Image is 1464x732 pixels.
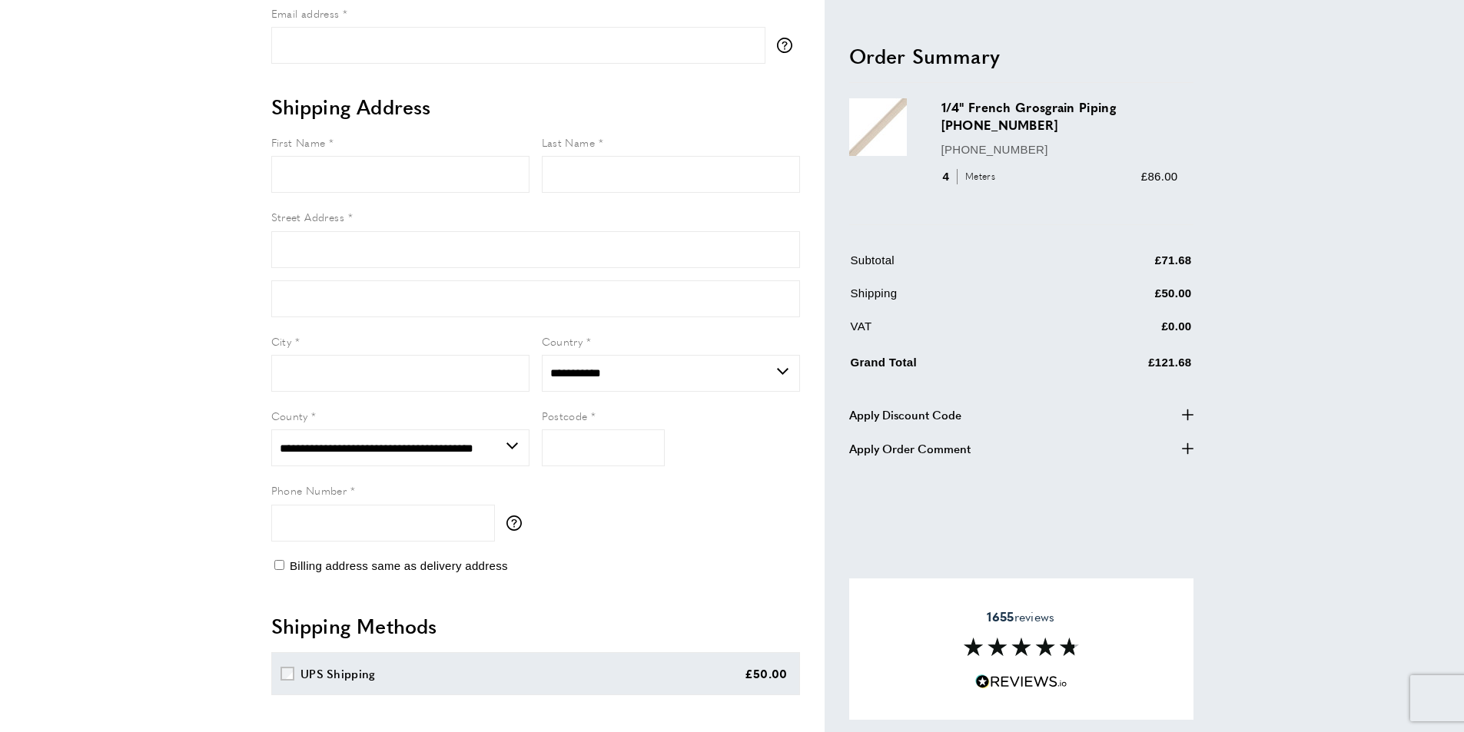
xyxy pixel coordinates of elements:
[271,482,347,498] span: Phone Number
[849,439,971,457] span: Apply Order Comment
[964,638,1079,656] img: Reviews section
[542,333,583,349] span: Country
[849,405,961,423] span: Apply Discount Code
[1057,349,1192,383] td: £121.68
[987,608,1014,625] strong: 1655
[849,41,1193,69] h2: Order Summary
[1057,250,1192,280] td: £71.68
[941,98,1178,134] h3: 1/4" French Grosgrain Piping [PHONE_NUMBER]
[271,209,345,224] span: Street Address
[271,612,800,640] h2: Shipping Methods
[851,283,1057,313] td: Shipping
[987,609,1054,624] span: reviews
[274,560,284,570] input: Billing address same as delivery address
[941,167,1001,185] div: 4
[745,664,788,683] div: £50.00
[300,664,376,683] div: UPS Shipping
[542,408,588,423] span: Postcode
[271,5,340,21] span: Email address
[271,93,800,121] h2: Shipping Address
[290,559,508,572] span: Billing address same as delivery address
[849,98,907,156] img: 1/4" French Grosgrain Piping 977-44969-684
[1141,169,1178,182] span: £86.00
[506,515,529,531] button: More information
[851,349,1057,383] td: Grand Total
[1057,283,1192,313] td: £50.00
[941,140,1178,158] p: [PHONE_NUMBER]
[271,408,308,423] span: County
[777,38,800,53] button: More information
[271,134,326,150] span: First Name
[542,134,596,150] span: Last Name
[851,316,1057,346] td: VAT
[975,674,1067,689] img: Reviews.io 5 stars
[271,333,292,349] span: City
[957,169,999,184] span: Meters
[1057,316,1192,346] td: £0.00
[851,250,1057,280] td: Subtotal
